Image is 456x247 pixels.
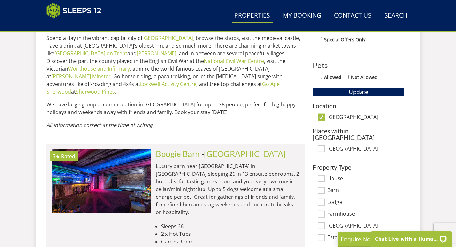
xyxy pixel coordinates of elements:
[324,36,365,43] label: Special Offers Only
[280,9,324,23] a: My Booking
[51,73,111,80] a: [PERSON_NAME] Minster
[52,149,151,213] img: Boogie-Barn-nottinghamshire-holiday-home-accomodation-sleeping-13.original.jpg
[332,9,374,23] a: Contact Us
[156,162,300,216] p: Luxury barn near [GEOGRAPHIC_DATA] in [GEOGRAPHIC_DATA] sleeping 26 in 13 ensuite bedrooms. 2 hot...
[232,9,273,23] a: Properties
[46,3,101,19] img: Sleeps 12
[327,114,405,121] label: [GEOGRAPHIC_DATA]
[313,87,405,96] button: Update
[313,103,405,109] h3: Location
[382,9,410,23] a: Search
[351,74,378,81] label: Not Allowed
[54,50,127,57] a: [GEOGRAPHIC_DATA] on Trent
[204,58,264,65] a: National Civil War Centre
[137,50,176,57] a: [PERSON_NAME]
[161,222,300,230] li: Sleeps 26
[327,146,405,153] label: [GEOGRAPHIC_DATA]
[46,101,305,116] p: We have large group accommodation in [GEOGRAPHIC_DATA] for up to 28 people, perfect for big happy...
[327,175,405,182] label: House
[156,149,200,158] a: Boogie Barn
[140,81,196,88] a: Lockwell Activity Centre
[204,149,286,158] a: [GEOGRAPHIC_DATA]
[313,61,405,69] h3: Pets
[313,127,405,141] h3: Places within [GEOGRAPHIC_DATA]
[313,164,405,171] h3: Property Type
[349,88,368,96] span: Update
[327,223,405,230] label: [GEOGRAPHIC_DATA]
[341,235,437,243] p: Enquire Now
[327,199,405,206] label: Lodge
[142,35,193,42] a: [GEOGRAPHIC_DATA]
[43,22,110,28] iframe: Customer reviews powered by Trustpilot
[61,153,75,160] span: Rated
[76,88,115,95] a: Sherwood Pines
[327,187,405,194] label: Barn
[46,34,305,96] p: Spend a day in the vibrant capital city of ; browse the shops, visit the medieval castle, have a ...
[46,121,153,128] em: All information correct at the time of writing
[52,153,60,160] span: Boogie Barn has a 5 star rating under the Quality in Tourism Scheme
[161,230,300,238] li: 2 x Hot Tubs
[327,235,405,242] label: Estate
[68,65,130,72] a: Workhouse and Infirmary
[366,227,456,247] iframe: LiveChat chat widget
[46,81,280,95] a: Go Ape Sherwood
[161,238,300,245] li: Games Room
[201,149,286,158] span: -
[327,211,405,218] label: Farmhouse
[52,149,151,213] a: 5★ Rated
[324,74,341,81] label: Allowed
